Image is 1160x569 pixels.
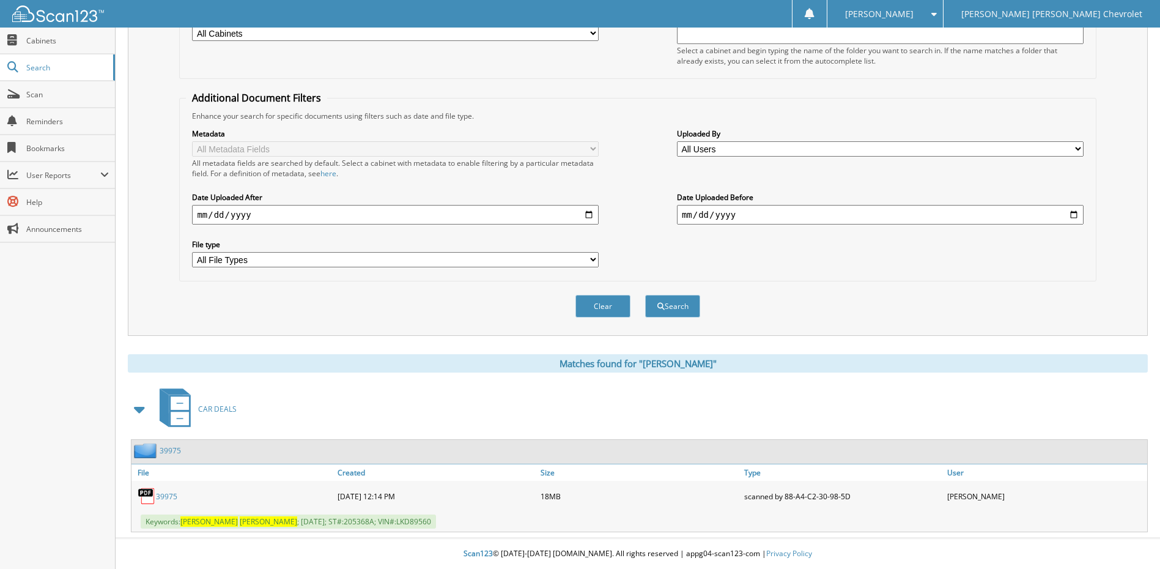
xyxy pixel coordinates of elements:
[26,224,109,234] span: Announcements
[26,62,107,73] span: Search
[138,487,156,505] img: PDF.png
[141,515,436,529] span: Keywords: ; [DATE]; ST#:205368A; VIN#:LKD89560
[180,516,238,527] span: [PERSON_NAME]
[192,192,599,203] label: Date Uploaded After
[26,170,100,180] span: User Reports
[12,6,104,22] img: scan123-logo-white.svg
[192,158,599,179] div: All metadata fields are searched by default. Select a cabinet with metadata to enable filtering b...
[192,239,599,250] label: File type
[677,205,1084,225] input: end
[198,404,237,414] span: CAR DEALS
[334,464,538,481] a: Created
[320,168,336,179] a: here
[677,128,1084,139] label: Uploaded By
[677,45,1084,66] div: Select a cabinet and begin typing the name of the folder you want to search in. If the name match...
[845,10,914,18] span: [PERSON_NAME]
[160,445,181,456] a: 39975
[192,205,599,225] input: start
[128,354,1148,373] div: Matches found for "[PERSON_NAME]"
[240,516,297,527] span: [PERSON_NAME]
[538,484,741,508] div: 18MB
[26,197,109,207] span: Help
[944,464,1147,481] a: User
[26,35,109,46] span: Cabinets
[186,111,1089,121] div: Enhance your search for specific documents using filters such as date and file type.
[645,295,700,318] button: Search
[26,89,109,100] span: Scan
[334,484,538,508] div: [DATE] 12:14 PM
[575,295,630,318] button: Clear
[961,10,1142,18] span: [PERSON_NAME] [PERSON_NAME] Chevrolet
[766,548,812,559] a: Privacy Policy
[677,192,1084,203] label: Date Uploaded Before
[131,464,334,481] a: File
[152,385,237,433] a: CAR DEALS
[186,91,327,105] legend: Additional Document Filters
[944,484,1147,508] div: [PERSON_NAME]
[26,116,109,127] span: Reminders
[464,548,493,559] span: Scan123
[1099,510,1160,569] iframe: Chat Widget
[116,539,1160,569] div: © [DATE]-[DATE] [DOMAIN_NAME]. All rights reserved | appg04-scan123-com |
[26,143,109,154] span: Bookmarks
[156,491,177,502] a: 39975
[192,128,599,139] label: Metadata
[741,464,944,481] a: Type
[741,484,944,508] div: scanned by 88-A4-C2-30-98-5D
[134,443,160,458] img: folder2.png
[538,464,741,481] a: Size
